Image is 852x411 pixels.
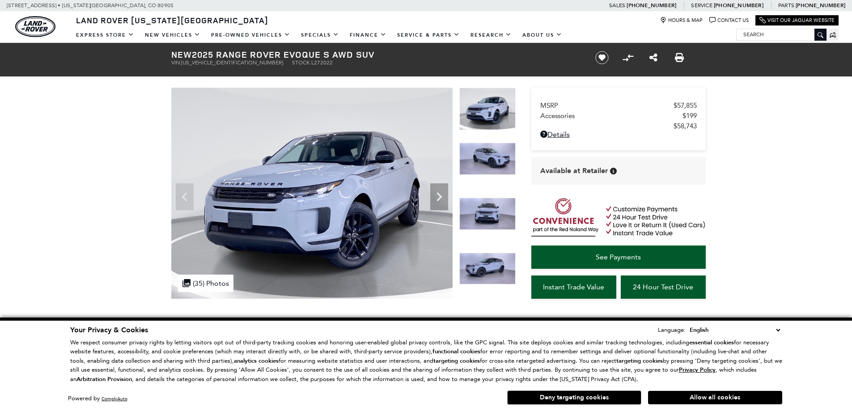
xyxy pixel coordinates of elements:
[433,357,480,365] strong: targeting cookies
[171,88,453,299] img: New 2025 Arroios Grey Land Rover S image 1
[689,339,734,347] strong: essential cookies
[459,143,516,175] img: New 2025 Arroios Grey Land Rover S image 2
[76,375,132,383] strong: Arbitration Provision
[234,357,279,365] strong: analytics cookies
[71,15,274,25] a: Land Rover [US_STATE][GEOGRAPHIC_DATA]
[459,253,516,285] img: New 2025 Arroios Grey Land Rover S image 4
[15,16,55,37] a: land-rover
[596,253,641,261] span: See Payments
[71,27,568,43] nav: Main Navigation
[296,27,344,43] a: Specials
[540,102,674,110] span: MSRP
[679,366,716,373] a: Privacy Policy
[649,52,657,63] a: Share this New 2025 Range Rover Evoque S AWD SUV
[737,29,826,40] input: Search
[682,112,697,120] span: $199
[76,15,268,25] span: Land Rover [US_STATE][GEOGRAPHIC_DATA]
[627,2,676,9] a: [PHONE_NUMBER]
[616,357,663,365] strong: targeting cookies
[531,246,706,269] a: See Payments
[459,88,516,130] img: New 2025 Arroios Grey Land Rover S image 1
[778,2,794,8] span: Parts
[171,50,581,59] h1: 2025 Range Rover Evoque S AWD SUV
[311,59,333,66] span: L272022
[592,51,612,65] button: Save vehicle
[621,51,635,64] button: Compare vehicle
[674,122,697,130] span: $58,743
[102,396,127,402] a: ComplyAuto
[68,396,127,402] div: Powered by
[7,2,174,8] a: [STREET_ADDRESS] • [US_STATE][GEOGRAPHIC_DATA], CO 80905
[171,48,192,60] strong: New
[660,17,703,24] a: Hours & Map
[507,390,641,405] button: Deny targeting cookies
[540,112,682,120] span: Accessories
[171,59,181,66] span: VIN:
[71,27,140,43] a: EXPRESS STORE
[759,17,835,24] a: Visit Our Jaguar Website
[709,17,749,24] a: Contact Us
[392,27,465,43] a: Service & Parts
[178,275,233,292] div: (35) Photos
[540,130,697,139] a: Details
[687,325,782,335] select: Language Select
[714,2,763,9] a: [PHONE_NUMBER]
[70,338,782,384] p: We respect consumer privacy rights by letting visitors opt out of third-party tracking cookies an...
[540,112,697,120] a: Accessories $199
[691,2,712,8] span: Service
[540,166,608,176] span: Available at Retailer
[540,102,697,110] a: MSRP $57,855
[432,347,480,356] strong: functional cookies
[465,27,517,43] a: Research
[648,391,782,404] button: Allow all cookies
[292,59,311,66] span: Stock:
[658,327,686,333] div: Language:
[15,16,55,37] img: Land Rover
[531,275,616,299] a: Instant Trade Value
[181,59,283,66] span: [US_VEHICLE_IDENTIFICATION_NUMBER]
[675,52,684,63] a: Print this New 2025 Range Rover Evoque S AWD SUV
[430,183,448,210] div: Next
[140,27,206,43] a: New Vehicles
[796,2,845,9] a: [PHONE_NUMBER]
[206,27,296,43] a: Pre-Owned Vehicles
[344,27,392,43] a: Finance
[70,325,148,335] span: Your Privacy & Cookies
[610,168,617,174] div: Vehicle is in stock and ready for immediate delivery. Due to demand, availability is subject to c...
[459,198,516,230] img: New 2025 Arroios Grey Land Rover S image 3
[517,27,568,43] a: About Us
[633,283,693,291] span: 24 Hour Test Drive
[674,102,697,110] span: $57,855
[609,2,625,8] span: Sales
[543,283,604,291] span: Instant Trade Value
[621,275,706,299] a: 24 Hour Test Drive
[679,366,716,374] u: Privacy Policy
[540,122,697,130] a: $58,743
